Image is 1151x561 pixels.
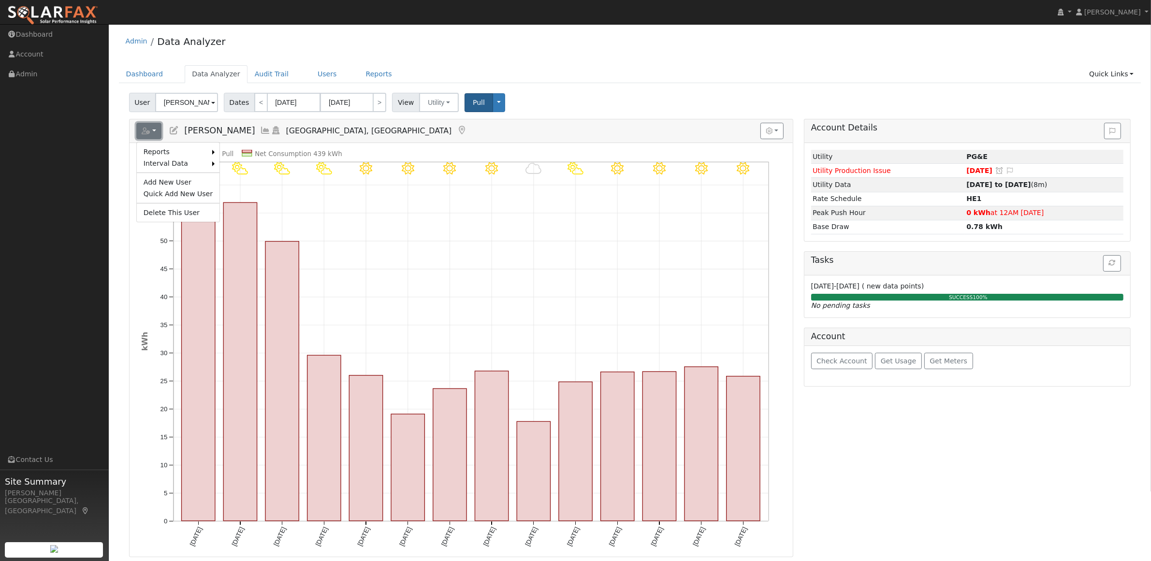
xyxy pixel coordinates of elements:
span: Get Meters [930,357,967,365]
a: Reports [137,146,212,158]
text: 20 [160,405,167,413]
span: Pull [473,99,485,106]
i: No pending tasks [811,302,870,309]
i: 9/14 - Clear [737,162,750,175]
h5: Tasks [811,255,1124,265]
i: 9/12 - Clear [653,162,666,175]
a: Snooze this issue [995,167,1004,174]
i: 9/06 - Clear [402,162,414,175]
a: Map [456,126,467,135]
a: Edit User (37255) [169,126,179,135]
rect: onclick="" [349,375,382,521]
rect: onclick="" [475,371,509,521]
input: Select a User [155,93,218,112]
text: 10 [160,461,167,469]
a: Add New User [137,176,219,188]
text: 50 [160,237,167,245]
div: SUCCESS [809,294,1128,302]
a: Data Analyzer [185,65,248,83]
a: Multi-Series Graph [260,126,271,135]
strong: ID: 17282052, authorized: 09/13/25 [966,153,988,160]
button: Issue History [1104,123,1121,139]
td: Rate Schedule [811,192,965,206]
a: Reports [359,65,399,83]
text: [DATE] [608,526,623,547]
span: Dates [224,93,255,112]
rect: onclick="" [391,414,424,521]
strong: G [966,195,981,202]
i: 9/05 - Clear [360,162,372,175]
span: Site Summary [5,475,103,488]
text: kWh [140,332,149,351]
a: Map [81,507,90,515]
a: Quick Add New User [137,188,219,200]
text: 5 [164,489,167,497]
text: [DATE] [482,526,497,547]
span: [DATE]-[DATE] [811,282,860,290]
text: [DATE] [230,526,245,547]
i: 9/02 - PartlyCloudy [232,162,248,175]
text: Net Consumption 439 kWh [255,150,342,158]
span: [DATE] [966,167,992,174]
rect: onclick="" [601,372,634,521]
h5: Account [811,331,845,341]
text: 30 [160,349,167,357]
text: 45 [160,265,167,273]
td: Utility [811,150,965,164]
a: Users [310,65,344,83]
span: (8m) [966,181,1047,188]
a: Login As (last Never) [271,126,281,135]
text: 40 [160,293,167,301]
i: 9/11 - MostlyClear [612,162,624,175]
a: Interval Data [137,158,212,169]
strong: 0.78 kWh [966,223,1003,230]
rect: onclick="" [643,372,676,521]
span: User [129,93,156,112]
img: retrieve [50,545,58,553]
text: [DATE] [398,526,413,547]
text: 25 [160,377,167,385]
span: Check Account [816,357,867,365]
strong: 0 kWh [966,209,991,216]
a: Admin [126,37,147,45]
rect: onclick="" [433,389,466,521]
rect: onclick="" [307,356,341,521]
text: [DATE] [733,526,748,547]
a: Dashboard [119,65,171,83]
h5: Account Details [811,123,1124,133]
rect: onclick="" [727,376,760,521]
div: [GEOGRAPHIC_DATA], [GEOGRAPHIC_DATA] [5,496,103,516]
td: at 12AM [DATE] [965,206,1123,220]
a: Data Analyzer [157,36,225,47]
button: Check Account [811,353,873,369]
strong: [DATE] to [DATE] [966,181,1031,188]
img: SolarFax [7,5,98,26]
span: [PERSON_NAME] [184,126,255,135]
td: Utility Data [811,178,965,192]
span: ( new data points) [862,282,924,290]
span: View [392,93,420,112]
text: [DATE] [440,526,455,547]
td: Peak Push Hour [811,206,965,220]
button: Get Usage [875,353,922,369]
span: Utility Production Issue [813,167,891,174]
rect: onclick="" [685,367,718,521]
i: 9/03 - PartlyCloudy [274,162,290,175]
span: 100% [973,294,987,300]
div: [PERSON_NAME] [5,488,103,498]
text: [DATE] [272,526,287,547]
i: 9/10 - PartlyCloudy [568,162,583,175]
rect: onclick="" [181,195,215,521]
text: 35 [160,321,167,329]
rect: onclick="" [559,382,592,521]
i: 9/13 - Clear [695,162,708,175]
i: 9/08 - Clear [485,162,498,175]
text: [DATE] [314,526,329,547]
text: 15 [160,433,167,441]
text: [DATE] [650,526,665,547]
text: Pull [222,150,233,158]
button: Refresh [1103,255,1121,272]
span: Get Usage [881,357,916,365]
text: [DATE] [692,526,707,547]
text: [DATE] [356,526,371,547]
